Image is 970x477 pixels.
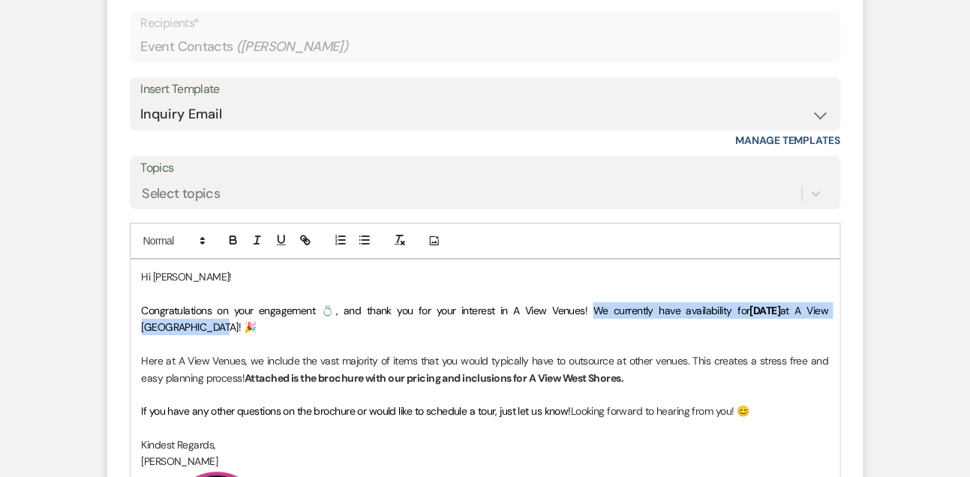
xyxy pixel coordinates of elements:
[142,453,829,469] p: [PERSON_NAME]
[142,438,216,451] span: Kindest Regards,
[141,32,830,61] div: Event Contacts
[142,404,572,418] span: If you have any other questions on the brochure or would like to schedule a tour, just let us know!
[141,79,830,100] div: Insert Template
[236,37,349,57] span: ( [PERSON_NAME] )
[750,304,781,317] strong: [DATE]
[141,13,830,33] p: Recipients*
[141,157,830,179] label: Topics
[143,184,221,204] div: Select topics
[245,371,623,385] strong: Attached is the brochure with our pricing and inclusions for A View West Shores.
[736,133,841,147] a: Manage Templates
[142,354,831,384] span: Here at A View Venues, we include the vast majority of items that you would typically have to out...
[142,304,750,317] span: Congratulations on your engagement 💍, and thank you for your interest in A View Venues! We curren...
[571,404,749,418] span: Looking forward to hearing from you! 😊
[142,268,829,285] p: Hi [PERSON_NAME]!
